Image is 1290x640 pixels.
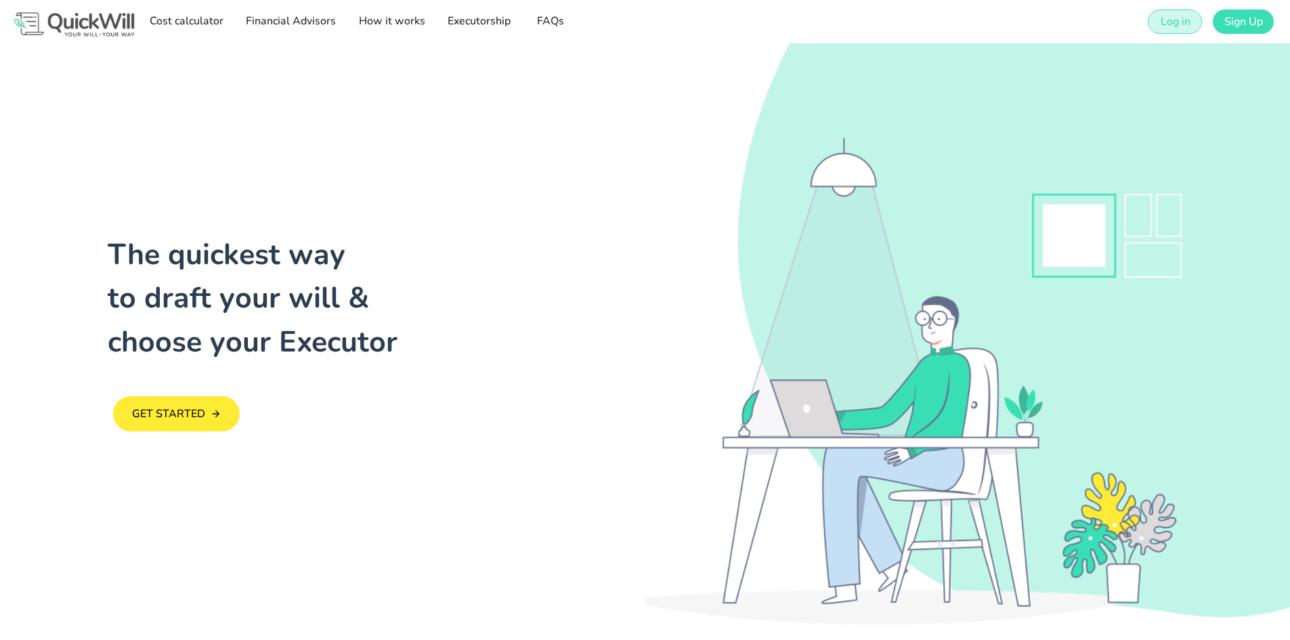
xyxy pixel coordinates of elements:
a: Financial Advisors [241,8,340,35]
span: Cost calculator [148,14,223,28]
a: Sign Up [1213,9,1274,34]
span: Financial Advisors [245,14,336,28]
a: FAQs [528,8,572,35]
a: GET STARTED [113,396,240,431]
a: Log in [1148,9,1201,34]
span: Executorship [447,14,511,28]
div: Online will creation [645,43,1290,625]
h1: The quickest way to draft your will & choose your Executor [108,233,645,364]
span: Log in [1159,14,1190,29]
span: FAQs [532,14,567,28]
a: Executorship [443,8,515,35]
span: Sign Up [1224,14,1263,29]
a: Cost calculator [144,8,227,35]
span: How it works [358,14,425,28]
a: How it works [353,8,429,35]
span: GET STARTED [131,406,205,421]
img: Logo [11,9,137,39]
